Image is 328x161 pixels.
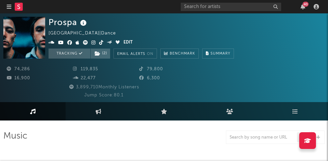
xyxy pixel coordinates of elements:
[139,67,163,71] span: 79,800
[226,135,297,140] input: Search by song name or URL
[49,49,90,59] button: Tracking
[90,49,110,59] span: ( 2 )
[170,50,195,58] span: Benchmark
[73,76,96,80] span: 22,477
[202,49,234,59] button: Summary
[113,49,157,59] button: Email AlertsOn
[211,52,230,56] span: Summary
[84,93,124,97] span: Jump Score: 80.1
[147,52,153,56] em: On
[124,39,133,47] button: Edit
[7,67,30,71] span: 74,286
[160,49,199,59] a: Benchmark
[73,67,98,71] span: 119,835
[301,4,305,9] button: 40
[91,49,110,59] button: (2)
[49,29,131,37] div: [GEOGRAPHIC_DATA] | Dance
[49,17,88,28] div: Prospa
[68,85,139,89] span: 3,899,710 Monthly Listeners
[7,76,30,80] span: 16,900
[139,76,160,80] span: 6,300
[303,2,309,7] div: 40
[181,3,281,11] input: Search for artists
